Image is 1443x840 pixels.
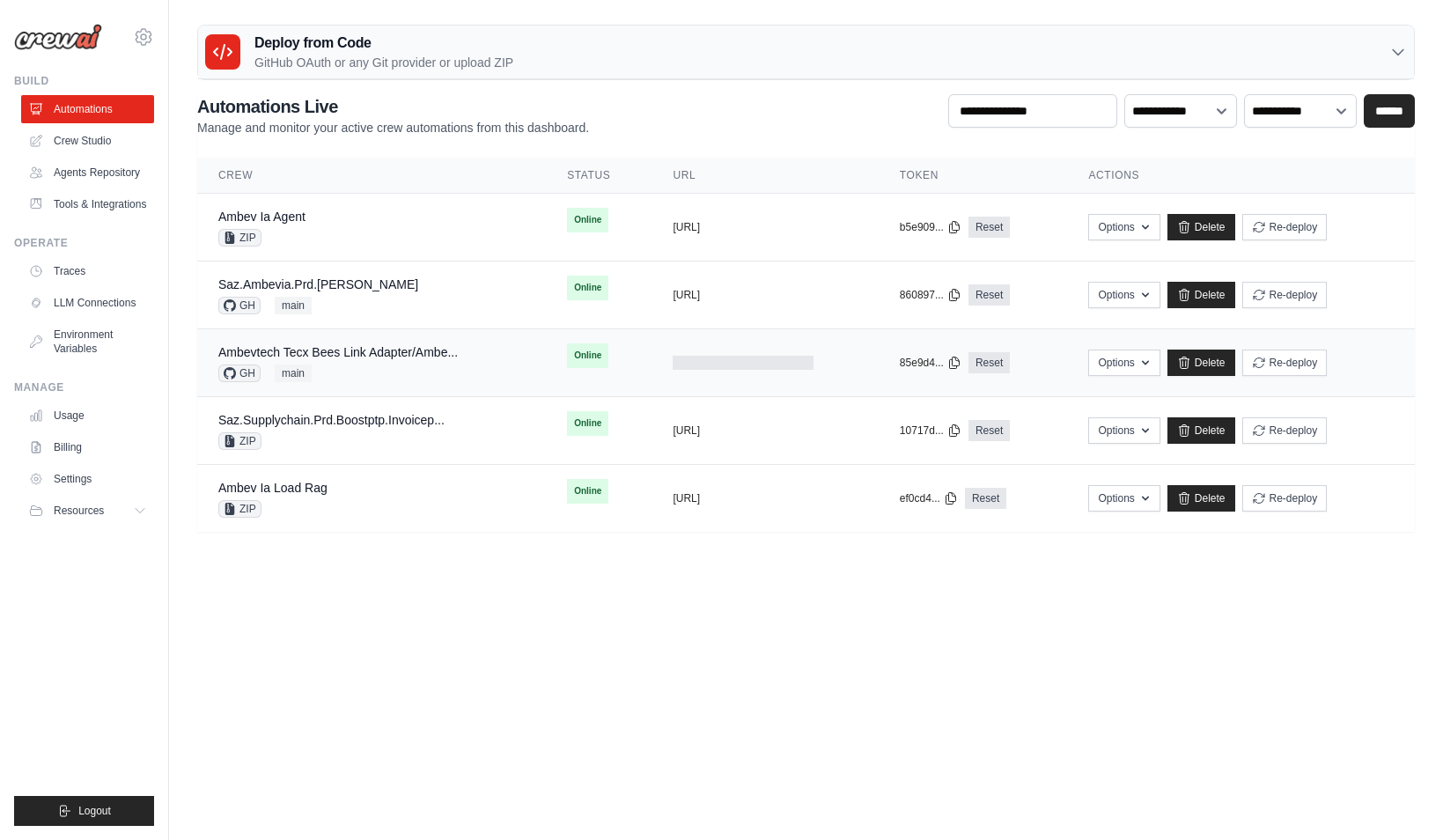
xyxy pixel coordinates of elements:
[14,74,154,88] div: Build
[1167,485,1235,512] a: Delete
[1067,158,1415,194] th: Actions
[14,24,102,50] img: Logo
[197,94,589,119] h2: Automations Live
[879,158,1068,194] th: Token
[968,217,1010,238] a: Reset
[1242,417,1328,444] button: Re-deploy
[1088,485,1160,512] button: Options
[900,356,961,370] button: 85e9d4...
[546,158,652,194] th: Status
[567,276,608,300] span: Online
[218,481,328,495] a: Ambev Ia Load Rag
[275,297,312,314] span: main
[968,420,1010,441] a: Reset
[900,220,961,234] button: b5e909...
[197,158,546,194] th: Crew
[567,208,608,232] span: Online
[567,343,608,368] span: Online
[21,497,154,525] button: Resources
[1242,282,1328,308] button: Re-deploy
[218,413,445,427] a: Saz.Supplychain.Prd.Boostptp.Invoicep...
[968,352,1010,373] a: Reset
[218,277,418,291] a: Saz.Ambevia.Prd.[PERSON_NAME]
[218,345,458,359] a: Ambevtech Tecx Bees Link Adapter/Ambe...
[54,504,104,518] span: Resources
[567,479,608,504] span: Online
[218,229,261,247] span: ZIP
[1088,282,1160,308] button: Options
[1088,350,1160,376] button: Options
[1242,485,1328,512] button: Re-deploy
[1167,282,1235,308] a: Delete
[1167,214,1235,240] a: Delete
[254,54,513,71] p: GitHub OAuth or any Git provider or upload ZIP
[21,433,154,461] a: Billing
[965,488,1006,509] a: Reset
[1088,214,1160,240] button: Options
[21,257,154,285] a: Traces
[900,424,961,438] button: 10717d...
[567,411,608,436] span: Online
[900,288,961,302] button: 860897...
[21,289,154,317] a: LLM Connections
[21,465,154,493] a: Settings
[1242,350,1328,376] button: Re-deploy
[218,297,261,314] span: GH
[21,190,154,218] a: Tools & Integrations
[218,432,261,450] span: ZIP
[21,402,154,430] a: Usage
[968,284,1010,306] a: Reset
[197,119,589,136] p: Manage and monitor your active crew automations from this dashboard.
[21,127,154,155] a: Crew Studio
[78,804,111,818] span: Logout
[218,500,261,518] span: ZIP
[21,321,154,363] a: Environment Variables
[1088,417,1160,444] button: Options
[21,158,154,187] a: Agents Repository
[900,491,958,505] button: ef0cd4...
[218,210,306,224] a: Ambev Ia Agent
[218,365,261,382] span: GH
[1167,417,1235,444] a: Delete
[1242,214,1328,240] button: Re-deploy
[14,796,154,826] button: Logout
[275,365,312,382] span: main
[14,380,154,394] div: Manage
[254,33,513,54] h3: Deploy from Code
[14,236,154,250] div: Operate
[652,158,878,194] th: URL
[21,95,154,123] a: Automations
[1167,350,1235,376] a: Delete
